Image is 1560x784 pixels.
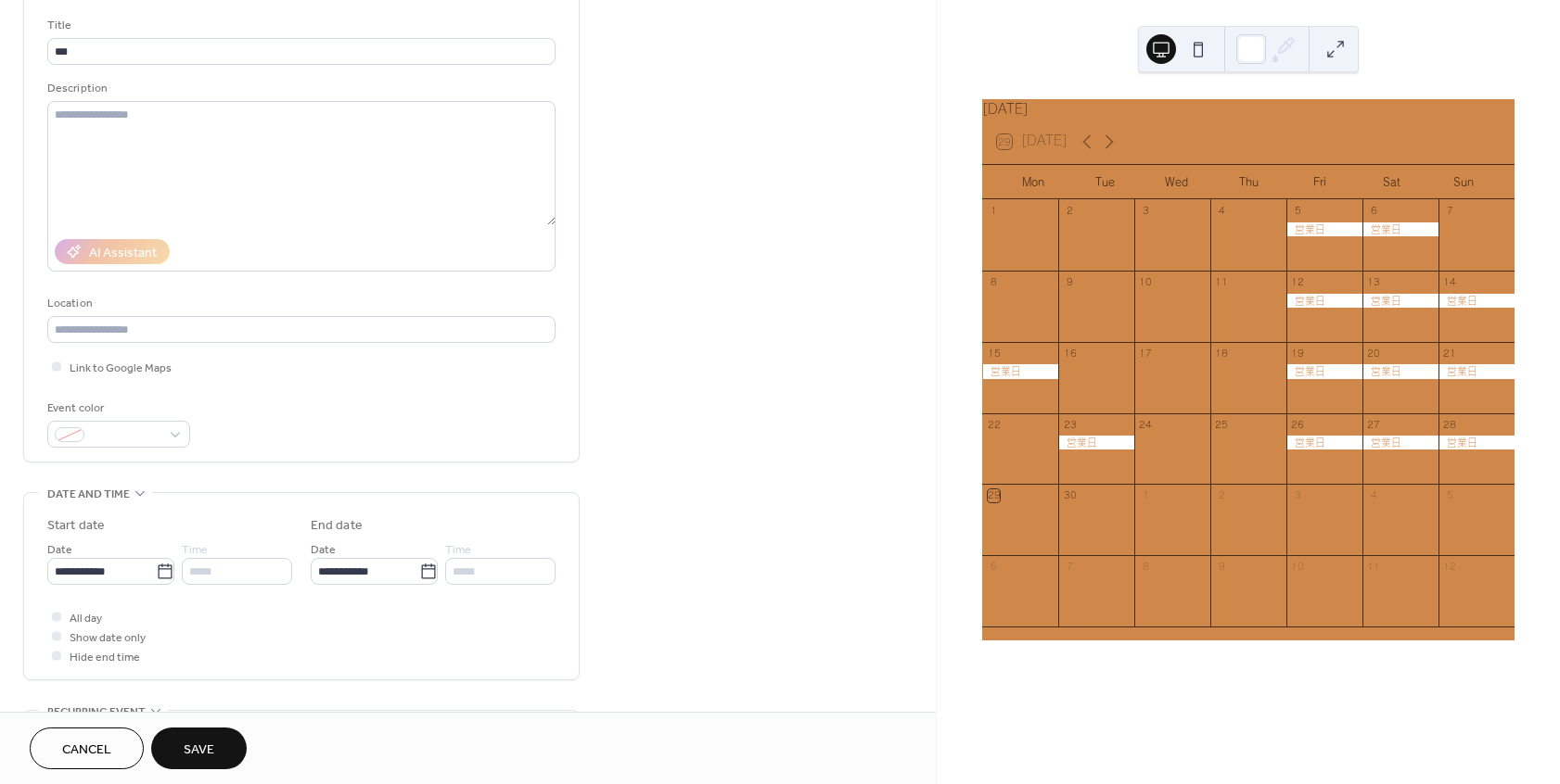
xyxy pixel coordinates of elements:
div: 9 [1064,275,1077,288]
span: Cancel [62,740,111,760]
div: Mon [997,165,1068,200]
div: 14 [1443,275,1456,288]
div: 5 [1443,489,1456,502]
div: 15 [988,347,1001,360]
div: 23 [1064,418,1077,431]
span: Date [47,540,72,560]
div: 13 [1367,275,1380,288]
div: 1 [1140,489,1153,502]
div: 営業日 [982,364,1058,378]
div: 営業日 [1362,294,1439,308]
div: 営業日 [1286,222,1362,236]
div: 営業日 [1286,364,1362,378]
div: 10 [1140,275,1153,288]
div: 5 [1291,205,1304,218]
div: 17 [1140,347,1153,360]
div: 30 [1064,489,1077,502]
div: 営業日 [1439,436,1515,449]
span: Link to Google Maps [70,359,172,378]
button: Cancel [30,727,144,769]
div: 27 [1367,418,1380,431]
div: 26 [1291,418,1304,431]
div: 7 [1064,561,1077,574]
div: Event color [47,398,186,418]
span: Time [182,540,208,560]
div: Sun [1428,165,1500,200]
div: 4 [1367,489,1380,502]
div: Fri [1285,165,1356,200]
div: Sat [1356,165,1427,200]
div: 6 [988,561,1001,574]
div: 16 [1064,347,1077,360]
div: 19 [1291,347,1304,360]
div: 営業日 [1439,364,1515,378]
div: 9 [1216,561,1229,574]
span: Date [311,540,336,560]
div: 営業日 [1362,222,1439,236]
div: 24 [1140,418,1153,431]
div: 8 [988,275,1001,288]
div: 12 [1443,561,1456,574]
div: 2 [1216,489,1229,502]
div: Location [47,294,552,313]
div: 営業日 [1286,294,1362,308]
div: 29 [988,489,1001,502]
div: 11 [1367,561,1380,574]
div: 18 [1216,347,1229,360]
div: End date [311,516,363,536]
div: 1 [988,205,1001,218]
div: 11 [1216,275,1229,288]
div: 20 [1367,347,1380,360]
span: Show date only [70,628,146,648]
div: 10 [1291,561,1304,574]
div: Thu [1212,165,1284,200]
div: 営業日 [1362,436,1439,449]
span: Recurring event [47,702,146,722]
div: 3 [1291,489,1304,502]
button: Save [151,727,247,769]
div: 22 [988,418,1001,431]
span: Time [445,540,471,560]
div: 4 [1216,205,1229,218]
div: 営業日 [1362,364,1439,378]
div: Start date [47,516,105,536]
div: Wed [1141,165,1212,200]
span: All day [70,609,102,628]
div: 28 [1443,418,1456,431]
span: Hide end time [70,648,140,667]
div: 12 [1291,275,1304,288]
div: [DATE] [982,99,1515,120]
div: 営業日 [1439,294,1515,308]
span: Date and time [47,485,130,504]
div: 21 [1443,347,1456,360]
div: 3 [1140,205,1153,218]
div: 営業日 [1286,436,1362,449]
div: 6 [1367,205,1380,218]
div: Tue [1069,165,1141,200]
div: 8 [1140,561,1153,574]
div: 7 [1443,205,1456,218]
span: Save [184,740,214,760]
div: Title [47,16,552,35]
div: 2 [1064,205,1077,218]
div: Description [47,79,552,98]
div: 25 [1216,418,1229,431]
div: 営業日 [1058,436,1134,449]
